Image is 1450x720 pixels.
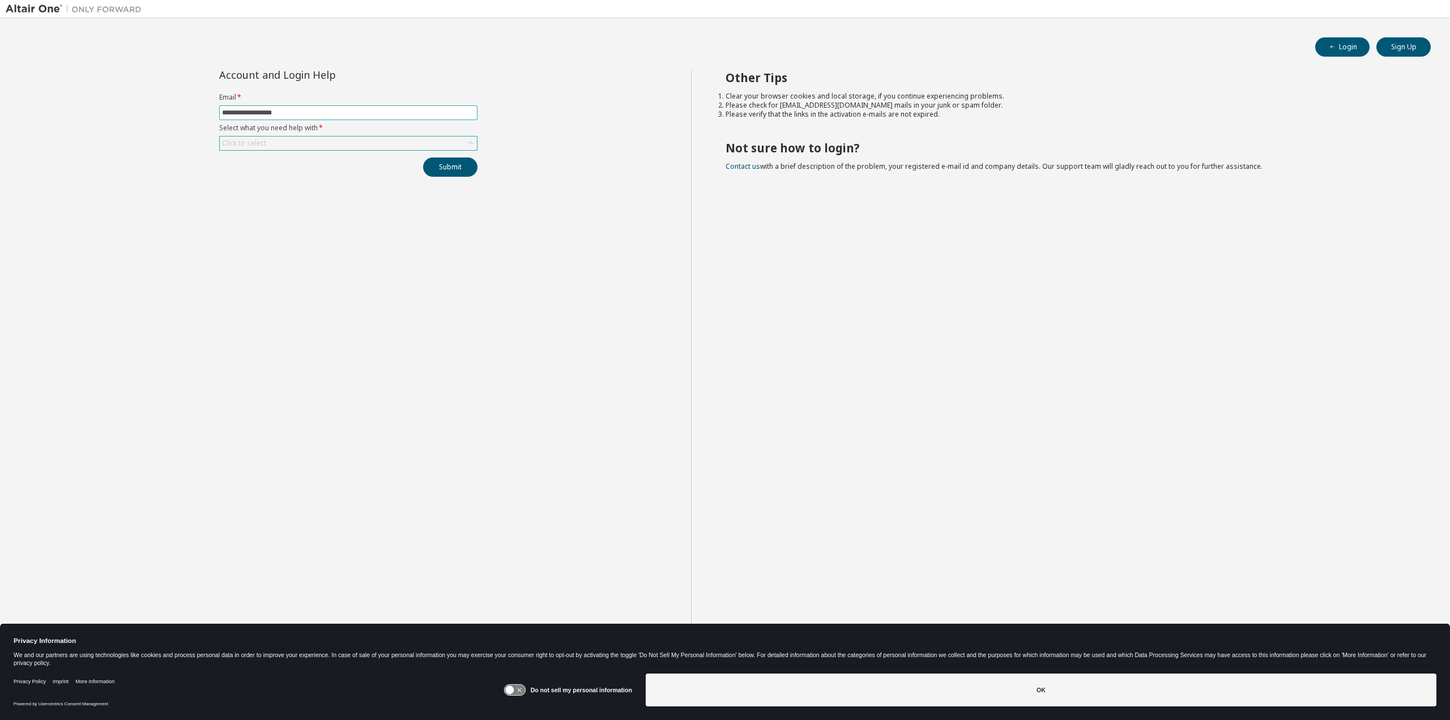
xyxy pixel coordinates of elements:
label: Select what you need help with [219,123,477,133]
button: Login [1315,37,1370,57]
img: Altair One [6,3,147,15]
div: Click to select [220,137,477,150]
label: Email [219,93,477,102]
li: Please verify that the links in the activation e-mails are not expired. [726,110,1411,119]
div: Click to select [222,139,266,148]
div: Account and Login Help [219,70,426,79]
button: Submit [423,157,477,177]
li: Clear your browser cookies and local storage, if you continue experiencing problems. [726,92,1411,101]
h2: Not sure how to login? [726,140,1411,155]
a: Contact us [726,161,760,171]
li: Please check for [EMAIL_ADDRESS][DOMAIN_NAME] mails in your junk or spam folder. [726,101,1411,110]
h2: Other Tips [726,70,1411,85]
span: with a brief description of the problem, your registered e-mail id and company details. Our suppo... [726,161,1263,171]
button: Sign Up [1376,37,1431,57]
